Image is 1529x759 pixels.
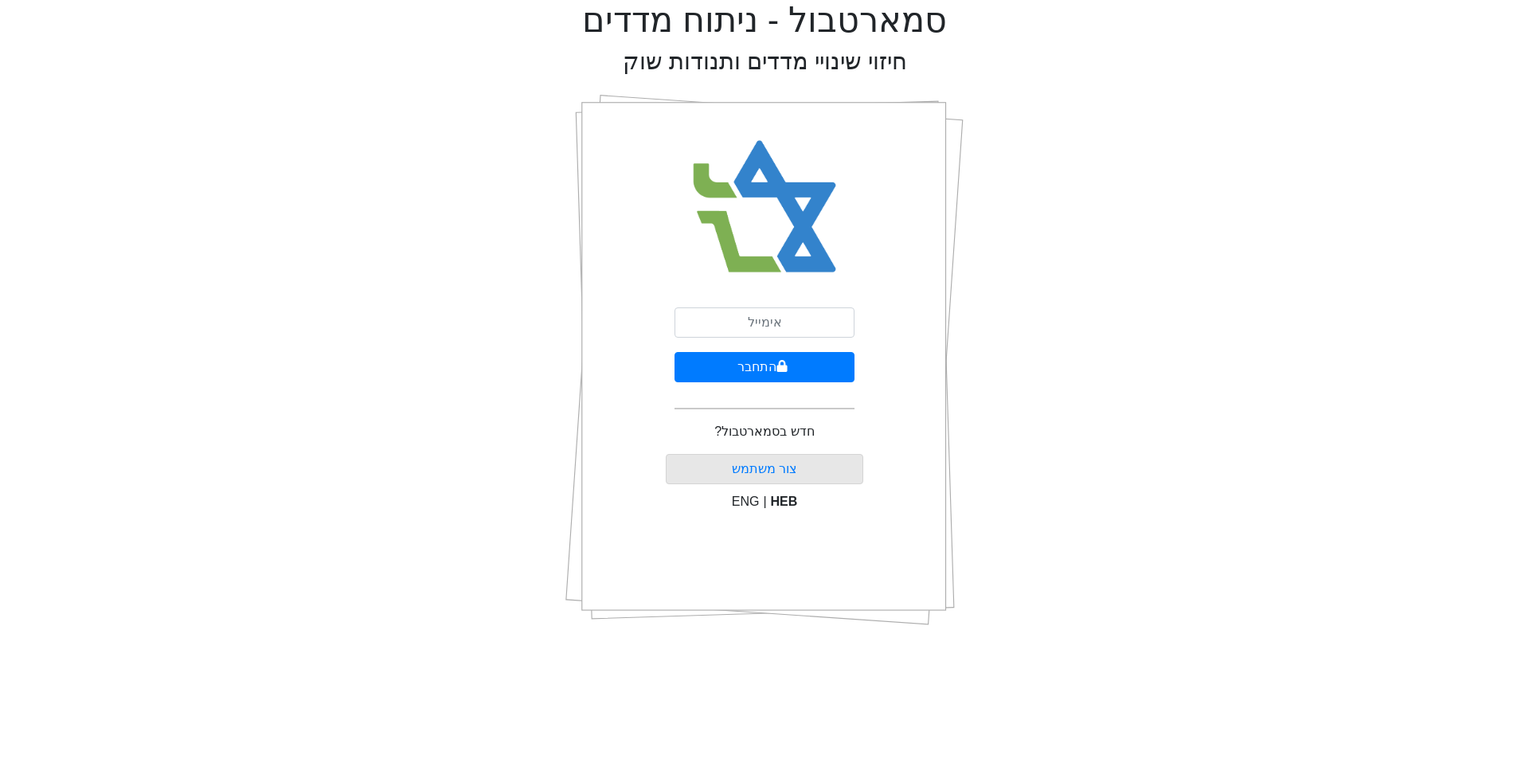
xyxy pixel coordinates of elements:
p: חדש בסמארטבול? [714,422,814,441]
input: אימייל [675,307,854,338]
h2: חיזוי שינויי מדדים ותנודות שוק [623,48,907,76]
button: התחבר [675,352,854,382]
span: ENG [732,495,760,508]
a: צור משתמש [732,462,797,475]
button: צור משתמש [666,454,864,484]
span: | [763,495,766,508]
img: Smart Bull [678,119,851,295]
span: HEB [771,495,798,508]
